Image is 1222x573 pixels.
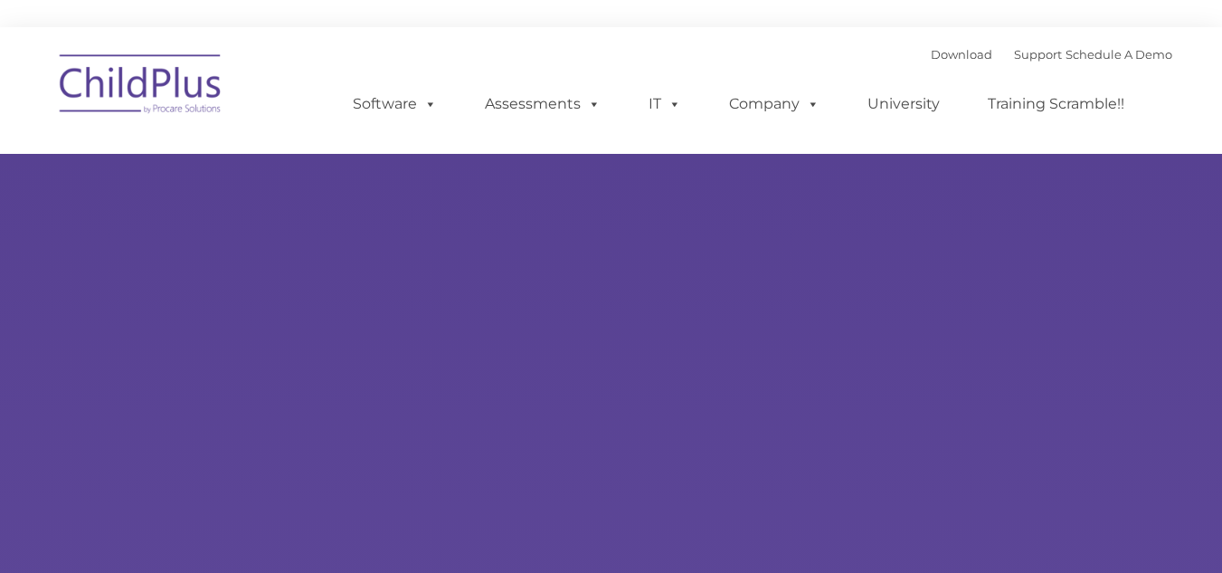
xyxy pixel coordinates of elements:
a: Schedule A Demo [1066,47,1172,62]
a: Support [1014,47,1062,62]
img: ChildPlus by Procare Solutions [51,42,232,132]
a: University [849,86,958,122]
a: Software [335,86,455,122]
a: IT [630,86,699,122]
a: Assessments [467,86,619,122]
a: Company [711,86,838,122]
font: | [931,47,1172,62]
a: Training Scramble!! [970,86,1142,122]
a: Download [931,47,992,62]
